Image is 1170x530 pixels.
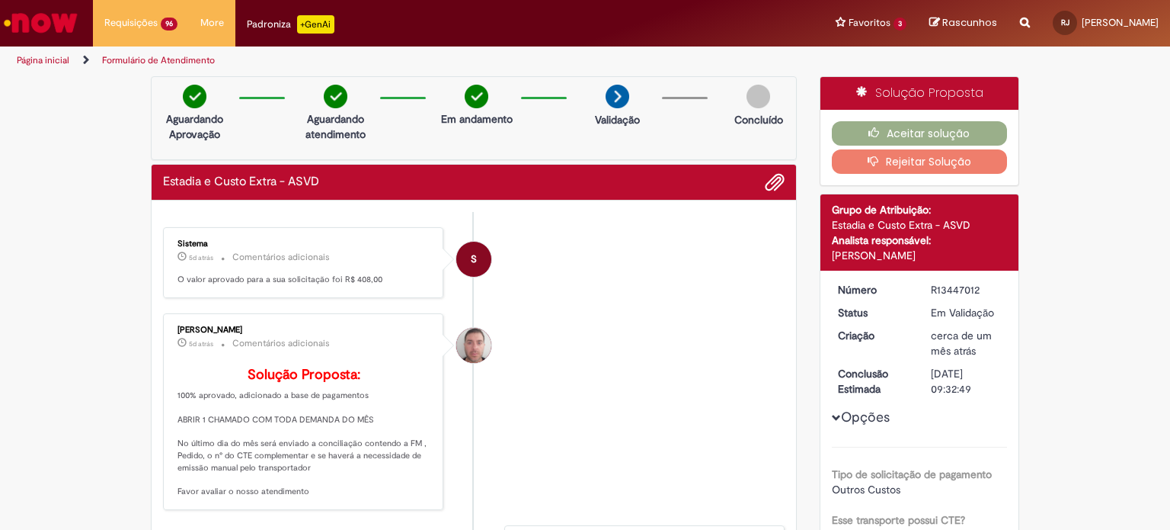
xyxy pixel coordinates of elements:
span: 96 [161,18,177,31]
small: Comentários adicionais [232,337,330,350]
span: Favoritos [849,15,890,31]
div: Solução Proposta [820,77,1019,110]
span: [PERSON_NAME] [1082,16,1159,29]
span: Rascunhos [942,15,997,30]
span: RJ [1061,18,1069,27]
p: Aguardando atendimento [299,111,372,142]
dt: Criação [826,328,920,343]
span: More [200,15,224,31]
time: 25/09/2025 16:19:28 [189,253,213,262]
div: Estadia e Custo Extra - ASVD [832,217,1008,233]
div: System [456,242,491,277]
button: Rejeitar Solução [832,149,1008,174]
button: Adicionar anexos [765,172,785,192]
p: O valor aprovado para a sua solicitação foi R$ 408,00 [177,274,431,286]
div: Grupo de Atribuição: [832,202,1008,217]
div: Padroniza [247,15,334,34]
span: Requisições [104,15,158,31]
span: 5d atrás [189,339,213,349]
img: check-circle-green.png [324,85,347,108]
div: [PERSON_NAME] [832,248,1008,263]
img: arrow-next.png [606,85,629,108]
dt: Status [826,305,920,320]
img: check-circle-green.png [183,85,206,108]
div: R13447012 [931,282,1002,297]
b: Solução Proposta: [248,366,360,384]
h2: Estadia e Custo Extra - ASVD Histórico de tíquete [163,175,319,189]
p: Concluído [734,112,783,127]
a: Formulário de Atendimento [102,54,215,66]
small: Comentários adicionais [232,251,330,264]
div: Luiz Carlos Barsotti Filho [456,328,491,363]
ul: Trilhas de página [11,47,769,75]
img: ServiceNow [2,8,80,38]
button: Aceitar solução [832,121,1008,146]
img: img-circle-grey.png [746,85,770,108]
time: 26/08/2025 09:32:44 [931,329,992,358]
div: Em Validação [931,305,1002,320]
p: Validação [595,112,640,127]
time: 25/09/2025 16:19:25 [189,339,213,349]
span: S [471,241,477,278]
span: 3 [893,18,906,31]
img: check-circle-green.png [465,85,488,108]
dt: Número [826,282,920,297]
p: 100% aprovado, adicionado a base de pagamentos ABRIR 1 CHAMADO COM TODA DEMANDA DO MÊS No último ... [177,368,431,498]
b: Tipo de solicitação de pagamento [832,467,992,481]
b: Esse transporte possui CTE? [832,513,965,527]
p: Aguardando Aprovação [158,111,232,142]
p: Em andamento [441,111,513,127]
div: [PERSON_NAME] [177,326,431,335]
dt: Conclusão Estimada [826,366,920,397]
div: [DATE] 09:32:49 [931,366,1002,397]
span: Outros Custos [832,483,900,496]
a: Rascunhos [929,16,997,31]
a: Página inicial [17,54,69,66]
div: Sistema [177,239,431,249]
div: 26/08/2025 09:32:44 [931,328,1002,358]
span: 5d atrás [189,253,213,262]
span: cerca de um mês atrás [931,329,992,358]
div: Analista responsável: [832,233,1008,248]
p: +GenAi [297,15,334,34]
